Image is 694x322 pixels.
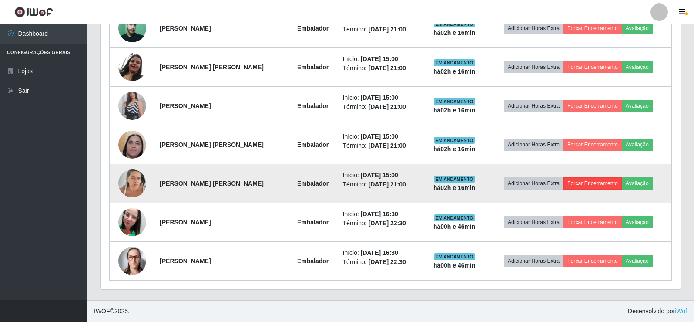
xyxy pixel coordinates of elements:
[343,180,419,189] li: Término:
[361,55,398,62] time: [DATE] 15:00
[504,22,563,34] button: Adicionar Horas Extra
[563,255,622,267] button: Forçar Encerramento
[504,139,563,151] button: Adicionar Horas Extra
[504,61,563,73] button: Adicionar Horas Extra
[297,64,329,71] strong: Embalador
[622,255,653,267] button: Avaliação
[94,307,130,316] span: © 2025 .
[297,141,329,148] strong: Embalador
[94,308,110,315] span: IWOF
[622,22,653,34] button: Avaliação
[118,14,146,42] img: 1672941149388.jpeg
[504,177,563,190] button: Adicionar Horas Extra
[343,248,419,258] li: Início:
[433,184,476,191] strong: há 02 h e 16 min
[622,139,653,151] button: Avaliação
[369,103,406,110] time: [DATE] 21:00
[343,171,419,180] li: Início:
[628,307,687,316] span: Desenvolvido por
[343,25,419,34] li: Término:
[160,64,264,71] strong: [PERSON_NAME] [PERSON_NAME]
[434,20,475,27] span: EM ANDAMENTO
[369,142,406,149] time: [DATE] 21:00
[160,258,211,264] strong: [PERSON_NAME]
[160,25,211,32] strong: [PERSON_NAME]
[434,59,475,66] span: EM ANDAMENTO
[563,100,622,112] button: Forçar Encerramento
[297,180,329,187] strong: Embalador
[361,172,398,179] time: [DATE] 15:00
[434,214,475,221] span: EM ANDAMENTO
[343,64,419,73] li: Término:
[433,262,476,269] strong: há 00 h e 46 min
[369,258,406,265] time: [DATE] 22:30
[118,53,146,81] img: 1689337855569.jpeg
[118,81,146,131] img: 1703785575739.jpeg
[622,61,653,73] button: Avaliação
[563,177,622,190] button: Forçar Encerramento
[434,98,475,105] span: EM ANDAMENTO
[361,249,398,256] time: [DATE] 16:30
[563,216,622,228] button: Forçar Encerramento
[563,139,622,151] button: Forçar Encerramento
[343,219,419,228] li: Término:
[675,308,687,315] a: iWof
[343,54,419,64] li: Início:
[433,107,476,114] strong: há 02 h e 16 min
[343,258,419,267] li: Término:
[433,68,476,75] strong: há 02 h e 16 min
[563,22,622,34] button: Forçar Encerramento
[369,26,406,33] time: [DATE] 21:00
[504,216,563,228] button: Adicionar Horas Extra
[504,255,563,267] button: Adicionar Horas Extra
[160,102,211,109] strong: [PERSON_NAME]
[297,102,329,109] strong: Embalador
[343,93,419,102] li: Início:
[369,64,406,71] time: [DATE] 21:00
[160,180,264,187] strong: [PERSON_NAME] [PERSON_NAME]
[343,210,419,219] li: Início:
[343,132,419,141] li: Início:
[434,137,475,144] span: EM ANDAMENTO
[160,141,264,148] strong: [PERSON_NAME] [PERSON_NAME]
[14,7,53,17] img: CoreUI Logo
[433,29,476,36] strong: há 02 h e 16 min
[297,258,329,264] strong: Embalador
[343,141,419,150] li: Término:
[118,165,146,202] img: 1741963068390.jpeg
[118,197,146,247] img: 1691680846628.jpeg
[297,219,329,226] strong: Embalador
[622,216,653,228] button: Avaliação
[433,146,476,153] strong: há 02 h e 16 min
[434,176,475,183] span: EM ANDAMENTO
[361,94,398,101] time: [DATE] 15:00
[343,102,419,112] li: Término:
[361,133,398,140] time: [DATE] 15:00
[118,114,146,176] img: 1739383182576.jpeg
[369,220,406,227] time: [DATE] 22:30
[622,177,653,190] button: Avaliação
[160,219,211,226] strong: [PERSON_NAME]
[563,61,622,73] button: Forçar Encerramento
[369,181,406,188] time: [DATE] 21:00
[297,25,329,32] strong: Embalador
[622,100,653,112] button: Avaliação
[434,253,475,260] span: EM ANDAMENTO
[504,100,563,112] button: Adicionar Horas Extra
[118,247,146,275] img: 1750597929340.jpeg
[433,223,476,230] strong: há 00 h e 46 min
[361,210,398,217] time: [DATE] 16:30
